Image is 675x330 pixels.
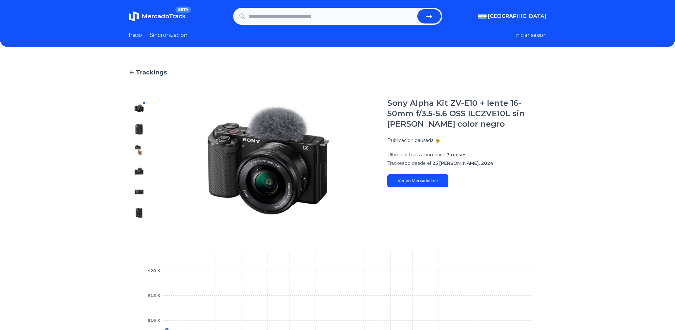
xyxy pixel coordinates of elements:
[175,7,191,13] span: BETA
[514,31,547,39] button: Iniciar sesion
[134,166,144,176] img: Sony Alpha Kit ZV-E10 + lente 16-50mm f/3.5-5.6 OSS ILCZVE10L sin espejo color negro
[387,160,431,166] span: Trackeado desde el
[134,145,144,155] img: Sony Alpha Kit ZV-E10 + lente 16-50mm f/3.5-5.6 OSS ILCZVE10L sin espejo color negro
[478,12,547,20] button: [GEOGRAPHIC_DATA]
[134,124,144,134] img: Sony Alpha Kit ZV-E10 + lente 16-50mm f/3.5-5.6 OSS ILCZVE10L sin espejo color negro
[163,98,374,223] img: Sony Alpha Kit ZV-E10 + lente 16-50mm f/3.5-5.6 OSS ILCZVE10L sin espejo color negro
[142,13,186,20] span: MercadoTrack
[447,152,467,158] span: 3 meses
[134,208,144,218] img: Sony Alpha Kit ZV-E10 + lente 16-50mm f/3.5-5.6 OSS ILCZVE10L sin espejo color negro
[129,11,186,22] a: MercadoTrackBETA
[387,174,448,187] a: Ver en Mercadolibre
[387,98,547,129] h1: Sony Alpha Kit ZV-E10 + lente 16-50mm f/3.5-5.6 OSS ILCZVE10L sin [PERSON_NAME] color negro
[134,187,144,197] img: Sony Alpha Kit ZV-E10 + lente 16-50mm f/3.5-5.6 OSS ILCZVE10L sin espejo color negro
[134,103,144,114] img: Sony Alpha Kit ZV-E10 + lente 16-50mm f/3.5-5.6 OSS ILCZVE10L sin espejo color negro
[387,152,445,158] span: Ultima actualizacion hace
[387,137,434,144] p: Publicacion pausada
[136,68,167,77] span: Trackings
[148,269,160,273] tspan: $20 K
[148,293,160,298] tspan: $18 K
[129,68,547,77] a: Trackings
[478,14,487,19] img: Argentina
[129,31,142,39] a: Inicio
[150,31,187,39] a: Sincronizacion
[432,160,493,166] span: 25 [PERSON_NAME], 2024
[488,12,547,20] span: [GEOGRAPHIC_DATA]
[148,318,160,323] tspan: $16 K
[129,11,139,22] img: MercadoTrack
